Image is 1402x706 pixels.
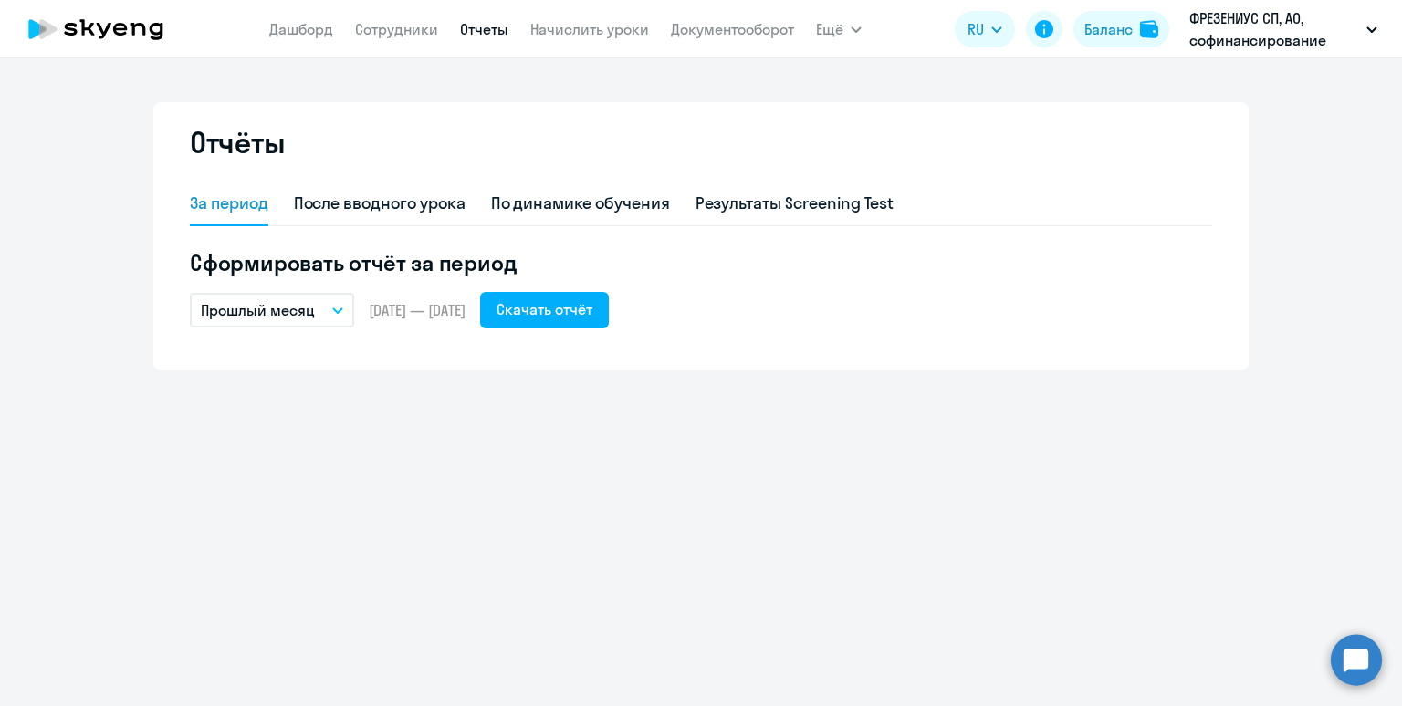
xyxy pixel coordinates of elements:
a: Сотрудники [355,20,438,38]
span: [DATE] — [DATE] [369,300,466,320]
a: Дашборд [269,20,333,38]
a: Документооборот [671,20,794,38]
p: ФРЕЗЕНИУС СП, АО, софинансирование [1189,7,1359,51]
span: Ещё [816,18,843,40]
div: После вводного урока [294,192,466,215]
button: Балансbalance [1073,11,1169,47]
h2: Отчёты [190,124,285,161]
div: За период [190,192,268,215]
span: RU [968,18,984,40]
button: RU [955,11,1015,47]
div: Баланс [1084,18,1133,40]
button: Прошлый месяц [190,293,354,327]
a: Отчеты [460,20,508,38]
img: balance [1140,20,1158,38]
button: Ещё [816,11,862,47]
div: Результаты Screening Test [696,192,895,215]
div: Скачать отчёт [497,298,592,320]
p: Прошлый месяц [201,299,315,321]
h5: Сформировать отчёт за период [190,248,1212,277]
button: ФРЕЗЕНИУС СП, АО, софинансирование [1180,7,1386,51]
a: Начислить уроки [530,20,649,38]
div: По динамике обучения [491,192,670,215]
button: Скачать отчёт [480,292,609,328]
